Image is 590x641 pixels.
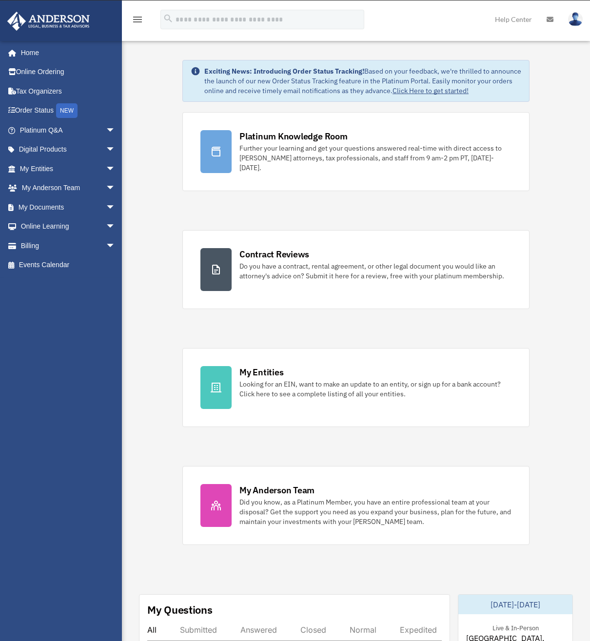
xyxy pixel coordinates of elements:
span: arrow_drop_down [106,140,125,160]
div: My Entities [239,366,283,378]
a: Click Here to get started! [393,86,469,95]
a: Order StatusNEW [7,101,130,121]
div: [DATE]-[DATE] [458,595,572,614]
div: All [147,625,157,635]
div: My Anderson Team [239,484,315,496]
div: Did you know, as a Platinum Member, you have an entire professional team at your disposal? Get th... [239,497,511,526]
div: Answered [240,625,277,635]
a: Home [7,43,125,62]
div: Based on your feedback, we're thrilled to announce the launch of our new Order Status Tracking fe... [204,66,521,96]
a: menu [132,17,143,25]
div: Live & In-Person [485,622,547,632]
a: Tax Organizers [7,81,130,101]
div: NEW [56,103,78,118]
a: Contract Reviews Do you have a contract, rental agreement, or other legal document you would like... [182,230,530,309]
div: Normal [350,625,376,635]
div: Looking for an EIN, want to make an update to an entity, or sign up for a bank account? Click her... [239,379,511,399]
i: search [163,13,174,24]
a: Billingarrow_drop_down [7,236,130,255]
div: Submitted [180,625,217,635]
span: arrow_drop_down [106,236,125,256]
a: My Documentsarrow_drop_down [7,197,130,217]
div: My Questions [147,602,213,617]
a: My Anderson Team Did you know, as a Platinum Member, you have an entire professional team at your... [182,466,530,545]
a: Events Calendar [7,255,130,275]
div: Do you have a contract, rental agreement, or other legal document you would like an attorney's ad... [239,261,511,281]
a: Digital Productsarrow_drop_down [7,140,130,159]
span: arrow_drop_down [106,178,125,198]
i: menu [132,14,143,25]
div: Contract Reviews [239,248,309,260]
a: Online Ordering [7,62,130,82]
a: Platinum Knowledge Room Further your learning and get your questions answered real-time with dire... [182,112,530,191]
a: Platinum Q&Aarrow_drop_down [7,120,130,140]
div: Closed [300,625,326,635]
a: Online Learningarrow_drop_down [7,217,130,236]
span: arrow_drop_down [106,217,125,237]
span: arrow_drop_down [106,197,125,217]
img: User Pic [568,12,583,26]
span: arrow_drop_down [106,159,125,179]
div: Expedited [400,625,437,635]
div: Further your learning and get your questions answered real-time with direct access to [PERSON_NAM... [239,143,511,173]
img: Anderson Advisors Platinum Portal [4,12,93,31]
strong: Exciting News: Introducing Order Status Tracking! [204,67,364,76]
a: My Anderson Teamarrow_drop_down [7,178,130,198]
span: arrow_drop_down [106,120,125,140]
a: My Entitiesarrow_drop_down [7,159,130,178]
div: Platinum Knowledge Room [239,130,348,142]
a: My Entities Looking for an EIN, want to make an update to an entity, or sign up for a bank accoun... [182,348,530,427]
